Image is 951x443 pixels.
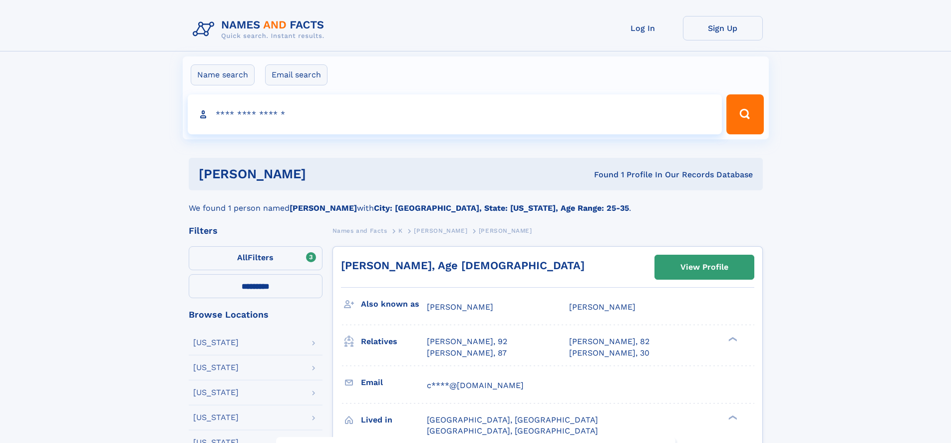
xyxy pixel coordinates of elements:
[414,227,467,234] span: [PERSON_NAME]
[450,169,753,180] div: Found 1 Profile In Our Records Database
[569,336,649,347] a: [PERSON_NAME], 82
[290,203,357,213] b: [PERSON_NAME]
[427,415,598,425] span: [GEOGRAPHIC_DATA], [GEOGRAPHIC_DATA]
[427,348,507,359] a: [PERSON_NAME], 87
[188,94,722,134] input: search input
[189,310,322,319] div: Browse Locations
[680,256,728,279] div: View Profile
[189,246,322,270] label: Filters
[726,414,738,421] div: ❯
[427,426,598,436] span: [GEOGRAPHIC_DATA], [GEOGRAPHIC_DATA]
[189,16,332,43] img: Logo Names and Facts
[265,64,327,85] label: Email search
[569,302,635,312] span: [PERSON_NAME]
[191,64,255,85] label: Name search
[361,296,427,313] h3: Also known as
[726,336,738,343] div: ❯
[189,190,763,214] div: We found 1 person named with .
[237,253,248,262] span: All
[361,333,427,350] h3: Relatives
[193,414,239,422] div: [US_STATE]
[398,227,403,234] span: K
[361,374,427,391] h3: Email
[341,259,585,272] a: [PERSON_NAME], Age [DEMOGRAPHIC_DATA]
[427,336,507,347] a: [PERSON_NAME], 92
[332,224,387,237] a: Names and Facts
[193,364,239,372] div: [US_STATE]
[189,226,322,235] div: Filters
[479,227,532,234] span: [PERSON_NAME]
[655,255,754,279] a: View Profile
[726,94,763,134] button: Search Button
[193,389,239,397] div: [US_STATE]
[199,168,450,180] h1: [PERSON_NAME]
[427,302,493,312] span: [PERSON_NAME]
[398,224,403,237] a: K
[193,339,239,347] div: [US_STATE]
[374,203,629,213] b: City: [GEOGRAPHIC_DATA], State: [US_STATE], Age Range: 25-35
[569,348,649,359] a: [PERSON_NAME], 30
[361,412,427,429] h3: Lived in
[603,16,683,40] a: Log In
[414,224,467,237] a: [PERSON_NAME]
[683,16,763,40] a: Sign Up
